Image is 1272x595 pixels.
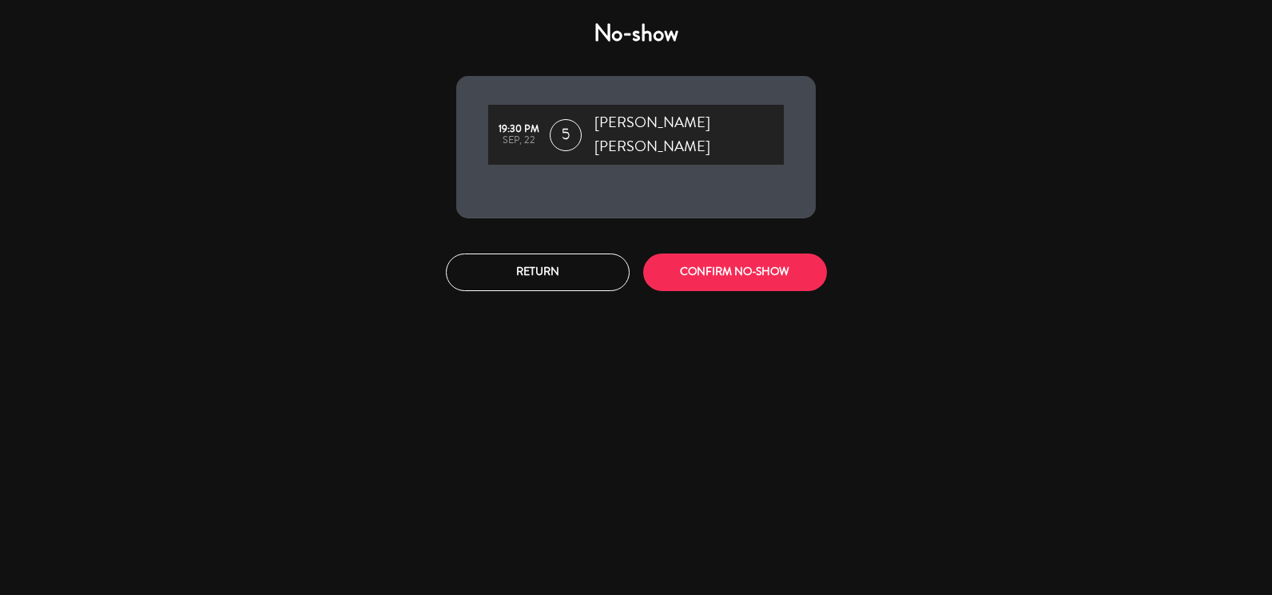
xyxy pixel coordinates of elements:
h4: No-show [456,19,816,48]
div: 19:30 PM [496,124,542,135]
span: 5 [550,119,582,151]
button: CONFIRM NO-SHOW [643,254,827,291]
span: [PERSON_NAME] [PERSON_NAME] [594,111,784,158]
div: Sep, 22 [496,135,542,146]
button: Return [446,254,630,291]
